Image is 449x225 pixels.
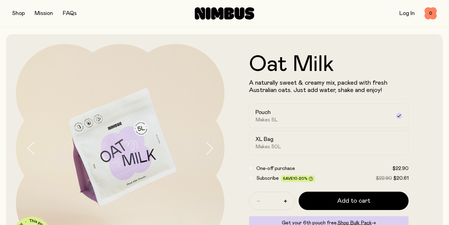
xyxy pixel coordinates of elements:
[392,166,409,171] span: $22.90
[255,109,271,116] h2: Pouch
[299,192,409,210] button: Add to cart
[249,53,409,76] h1: Oat Milk
[255,136,274,143] h2: XL Bag
[35,11,53,16] a: Mission
[283,177,313,181] span: Save
[256,166,295,171] span: One-off purchase
[63,11,77,16] a: FAQs
[399,11,415,16] a: Log In
[393,176,409,181] span: $20.61
[256,176,279,181] span: Subscribe
[337,197,370,205] span: Add to cart
[255,144,281,150] span: Makes 50L
[424,7,437,20] button: 0
[376,176,392,181] span: $22.90
[255,117,278,123] span: Makes 5L
[293,177,308,180] span: 10-20%
[249,79,409,94] p: A naturally sweet & creamy mix, packed with fresh Australian oats. Just add water, shake and enjoy!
